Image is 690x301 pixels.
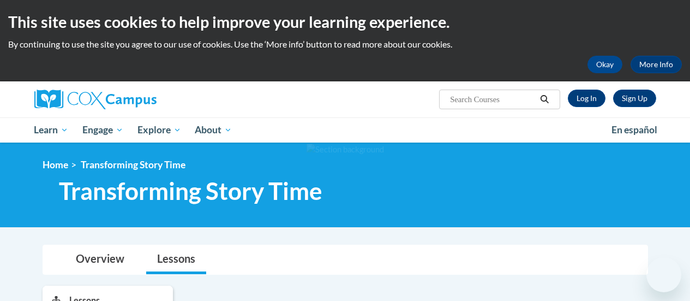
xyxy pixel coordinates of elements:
a: More Info [631,56,682,73]
p: By continuing to use the site you agree to our use of cookies. Use the ‘More info’ button to read... [8,38,682,50]
span: Explore [137,123,181,137]
a: Engage [75,117,130,143]
div: Main menu [26,117,664,143]
a: Log In [568,90,605,107]
img: Section background [307,144,384,156]
a: Register [613,90,656,107]
button: Okay [587,56,622,73]
span: En español [611,124,657,135]
span: Learn [34,123,68,137]
a: Lessons [146,245,206,274]
a: Overview [65,245,135,274]
span: Transforming Story Time [81,159,185,170]
a: Learn [27,117,76,143]
h2: This site uses cookies to help improve your learning experience. [8,11,682,33]
span: Transforming Story Time [59,176,322,205]
a: Home [43,159,68,170]
a: Explore [130,117,188,143]
img: Cox Campus [34,90,157,109]
a: En español [604,119,664,141]
a: Cox Campus [34,90,231,109]
button: Search [536,93,553,106]
a: About [188,117,239,143]
span: About [195,123,232,137]
span: Engage [82,123,123,137]
input: Search Courses [449,93,536,106]
iframe: Button to launch messaging window [646,257,681,292]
